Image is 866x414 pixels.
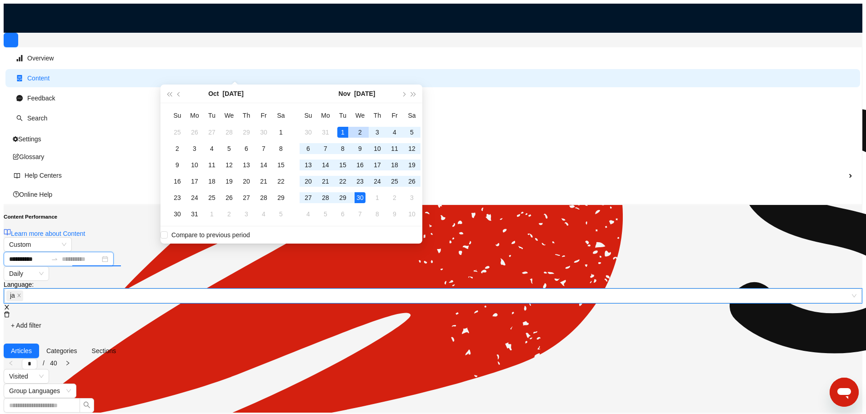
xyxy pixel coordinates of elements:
td: 2022-11-15 [334,157,351,173]
div: 7 [258,143,269,154]
td: 2022-11-01 [203,206,220,222]
span: signal [16,55,23,61]
td: 2022-10-17 [186,173,203,190]
div: 11 [206,160,217,170]
div: 5 [224,143,235,154]
td: 2022-10-26 [220,190,238,206]
div: 17 [372,160,383,170]
td: 2022-11-03 [369,124,386,140]
td: 2022-10-20 [238,173,255,190]
td: 2022-10-24 [186,190,203,206]
td: 2022-11-13 [300,157,317,173]
span: Feedback [27,95,55,102]
div: 24 [372,176,383,187]
th: Fr [386,107,403,124]
td: 2022-10-04 [203,140,220,157]
th: Th [238,107,255,124]
td: 2022-11-16 [351,157,369,173]
button: right [60,358,75,369]
div: 1 [206,209,217,219]
div: 3 [241,209,252,219]
div: 1 [337,127,348,138]
span: Learn more about Content [11,230,85,237]
td: 2022-10-22 [272,173,290,190]
a: Settings [13,135,41,143]
td: 2022-10-30 [300,124,317,140]
td: 2022-10-27 [238,190,255,206]
td: 2022-09-30 [255,124,272,140]
div: 31 [320,127,331,138]
td: 2022-11-03 [238,206,255,222]
td: 2022-11-27 [300,190,317,206]
td: 2022-10-15 [272,157,290,173]
div: 1 [275,127,286,138]
td: 2022-11-21 [317,173,334,190]
span: Daily [9,267,44,280]
td: 2022-10-05 [220,140,238,157]
td: 2022-10-19 [220,173,238,190]
td: 2022-11-07 [317,140,334,157]
div: 8 [337,143,348,154]
span: search [83,401,90,409]
td: 2022-12-04 [300,206,317,222]
th: We [220,107,238,124]
th: Mo [317,107,334,124]
iframe: メッセージングウィンドウを開くボタン [830,378,859,407]
div: 15 [337,160,348,170]
th: Tu [203,107,220,124]
button: Oct [208,85,219,103]
td: 2022-10-30 [169,206,186,222]
td: 2022-10-07 [255,140,272,157]
div: 7 [320,143,331,154]
div: 3 [372,127,383,138]
td: 2022-10-11 [203,157,220,173]
span: container [16,75,23,81]
div: 5 [406,127,417,138]
td: 2022-11-05 [272,206,290,222]
td: 2022-11-06 [300,140,317,157]
div: 8 [275,143,286,154]
div: 10 [406,209,417,219]
button: Nov [339,85,350,103]
td: 2022-10-12 [220,157,238,173]
td: 2022-12-05 [317,206,334,222]
a: Learn more about Content [4,230,85,237]
span: + Add filter [11,320,41,330]
td: 2022-11-14 [317,157,334,173]
td: 2022-10-29 [272,190,290,206]
td: 2022-11-20 [300,173,317,190]
th: Fr [255,107,272,124]
td: 2022-11-09 [351,140,369,157]
td: 2022-11-19 [403,157,420,173]
td: 2022-11-18 [386,157,403,173]
div: 29 [241,127,252,138]
span: Articles [11,346,32,356]
td: 2022-11-17 [369,157,386,173]
div: 25 [206,192,217,203]
td: 2022-11-04 [386,124,403,140]
td: 2022-11-11 [386,140,403,157]
td: 2022-10-31 [317,124,334,140]
span: Group Languages [9,384,71,398]
div: 28 [320,192,331,203]
td: 2022-11-02 [220,206,238,222]
div: 24 [189,192,200,203]
td: 2022-10-25 [203,190,220,206]
td: 2022-12-01 [369,190,386,206]
a: Online Help [13,191,52,198]
td: 2022-12-07 [351,206,369,222]
td: 2022-11-12 [403,140,420,157]
td: 2022-10-13 [238,157,255,173]
td: 2022-10-06 [238,140,255,157]
span: Custom [9,238,66,251]
div: 17 [189,176,200,187]
button: Sections [85,344,124,358]
div: 3 [189,143,200,154]
div: 6 [241,143,252,154]
td: 2022-11-04 [255,206,272,222]
div: 12 [224,160,235,170]
td: 2022-10-14 [255,157,272,173]
td: 2022-11-22 [334,173,351,190]
span: ja [6,290,23,301]
div: 3 [406,192,417,203]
